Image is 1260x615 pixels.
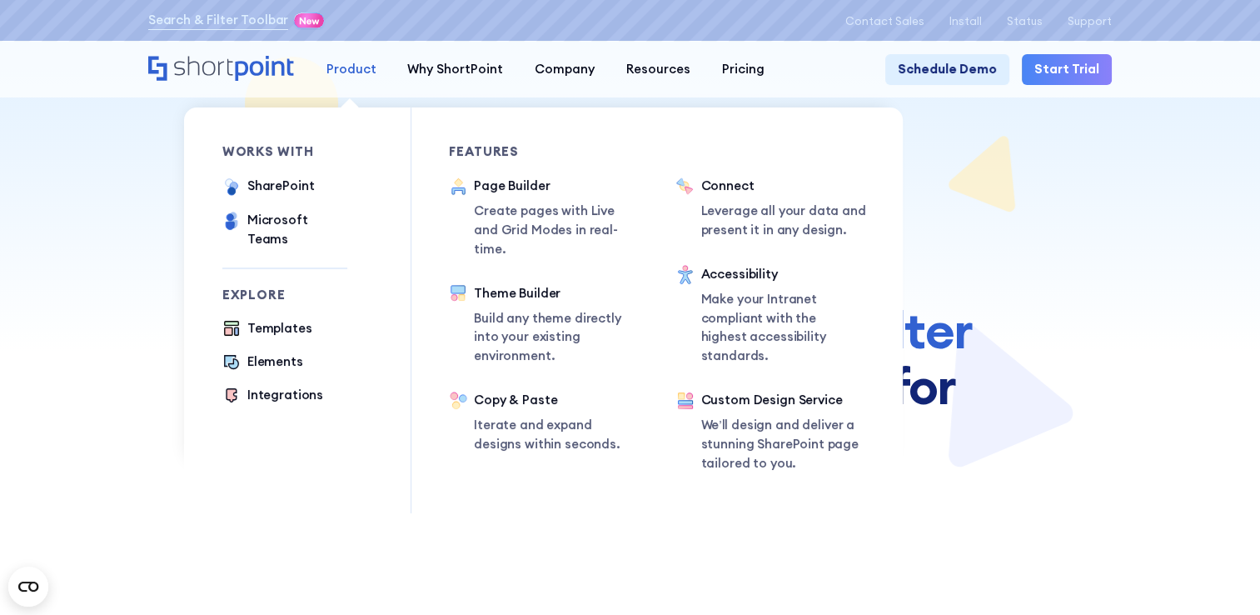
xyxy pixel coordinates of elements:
[222,211,347,248] a: Microsoft Teams
[1007,15,1043,27] a: Status
[949,15,982,27] a: Install
[610,54,706,86] a: Resources
[701,416,865,472] p: We’ll design and deliver a stunning SharePoint page tailored to you.
[675,391,864,476] a: Custom Design ServiceWe’ll design and deliver a stunning SharePoint page tailored to you.
[449,177,640,258] a: Page BuilderCreate pages with Live and Grid Modes in real-time.
[519,54,610,86] a: Company
[449,284,638,366] a: Theme BuilderBuild any theme directly into your existing environment.
[449,145,638,157] div: Features
[474,309,638,366] p: Build any theme directly into your existing environment.
[449,391,638,454] a: Copy & PasteIterate and expand designs within seconds.
[885,54,1009,86] a: Schedule Demo
[8,567,48,607] button: Open CMP widget
[148,11,289,30] a: Search & Filter Toolbar
[247,352,303,372] div: Elements
[626,60,690,79] div: Resources
[222,288,347,301] div: Explore
[407,60,503,79] div: Why ShortPoint
[148,56,295,82] a: Home
[701,202,868,239] p: Leverage all your data and present it in any design.
[1068,15,1112,27] a: Support
[222,386,323,407] a: Integrations
[474,391,638,410] div: Copy & Paste
[474,416,638,453] p: Iterate and expand designs within seconds.
[701,177,868,196] div: Connect
[701,391,865,410] div: Custom Design Service
[701,265,865,284] div: Accessibility
[311,54,392,86] a: Product
[535,60,595,79] div: Company
[247,177,315,196] div: SharePoint
[701,290,865,366] p: Make your Intranet compliant with the highest accessibility standards.
[326,60,376,79] div: Product
[844,15,924,27] a: Contact Sales
[222,352,303,373] a: Elements
[722,60,764,79] div: Pricing
[222,319,312,340] a: Templates
[247,386,323,405] div: Integrations
[222,145,347,157] div: works with
[675,265,864,366] a: AccessibilityMake your Intranet compliant with the highest accessibility standards.
[247,319,312,338] div: Templates
[1022,54,1112,86] a: Start Trial
[247,211,347,248] div: Microsoft Teams
[222,177,315,198] a: SharePoint
[474,284,638,303] div: Theme Builder
[706,54,780,86] a: Pricing
[474,177,640,196] div: Page Builder
[391,54,519,86] a: Why ShortPoint
[474,202,640,258] p: Create pages with Live and Grid Modes in real-time.
[675,177,867,240] a: ConnectLeverage all your data and present it in any design.
[961,422,1260,615] iframe: Chat Widget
